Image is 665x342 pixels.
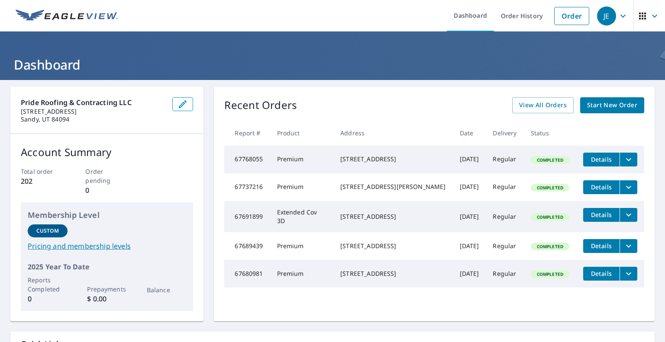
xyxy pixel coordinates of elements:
[620,267,637,281] button: filesDropdownBtn-67680981
[587,100,637,111] span: Start New Order
[588,242,614,250] span: Details
[21,144,193,160] p: Account Summary
[16,10,118,22] img: EV Logo
[532,157,568,163] span: Completed
[486,260,523,288] td: Regular
[532,243,568,249] span: Completed
[554,7,589,25] a: Order
[453,173,486,201] td: [DATE]
[453,201,486,232] td: [DATE]
[87,294,127,304] p: $ 0.00
[270,120,334,146] th: Product
[620,239,637,253] button: filesDropdownBtn-67689439
[524,120,576,146] th: Status
[453,146,486,173] td: [DATE]
[532,271,568,277] span: Completed
[512,97,574,113] a: View All Orders
[270,146,334,173] td: Premium
[270,232,334,260] td: Premium
[453,232,486,260] td: [DATE]
[620,208,637,222] button: filesDropdownBtn-67691899
[224,146,270,173] td: 67768055
[224,97,297,113] p: Recent Orders
[21,115,165,123] p: Sandy, UT 84094
[588,269,614,278] span: Details
[85,167,129,185] p: Order pending
[85,185,129,195] p: 0
[583,208,620,222] button: detailsBtn-67691899
[453,260,486,288] td: [DATE]
[453,120,486,146] th: Date
[588,211,614,219] span: Details
[486,120,523,146] th: Delivery
[532,214,568,220] span: Completed
[28,275,68,294] p: Reports Completed
[147,285,187,294] p: Balance
[21,176,64,186] p: 202
[28,209,186,221] p: Membership Level
[87,284,127,294] p: Prepayments
[28,241,186,251] a: Pricing and membership levels
[270,260,334,288] td: Premium
[340,212,445,221] div: [STREET_ADDRESS]
[340,182,445,191] div: [STREET_ADDRESS][PERSON_NAME]
[620,180,637,194] button: filesDropdownBtn-67737216
[486,201,523,232] td: Regular
[532,185,568,191] span: Completed
[583,239,620,253] button: detailsBtn-67689439
[270,173,334,201] td: Premium
[583,153,620,166] button: detailsBtn-67768055
[224,120,270,146] th: Report #
[519,100,567,111] span: View All Orders
[580,97,644,113] a: Start New Order
[21,167,64,176] p: Total order
[588,183,614,191] span: Details
[486,173,523,201] td: Regular
[588,155,614,163] span: Details
[620,153,637,166] button: filesDropdownBtn-67768055
[486,232,523,260] td: Regular
[21,97,165,108] p: Pride Roofing & Contracting LLC
[340,242,445,250] div: [STREET_ADDRESS]
[270,201,334,232] td: Extended Cov 3D
[583,267,620,281] button: detailsBtn-67680981
[28,294,68,304] p: 0
[36,227,59,235] p: Custom
[340,269,445,278] div: [STREET_ADDRESS]
[224,232,270,260] td: 67689439
[10,56,655,74] h1: Dashboard
[340,155,445,163] div: [STREET_ADDRESS]
[224,173,270,201] td: 67737216
[597,6,616,26] div: JE
[224,201,270,232] td: 67691899
[21,108,165,115] p: [STREET_ADDRESS]
[486,146,523,173] td: Regular
[333,120,452,146] th: Address
[583,180,620,194] button: detailsBtn-67737216
[224,260,270,288] td: 67680981
[28,262,186,272] p: 2025 Year To Date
